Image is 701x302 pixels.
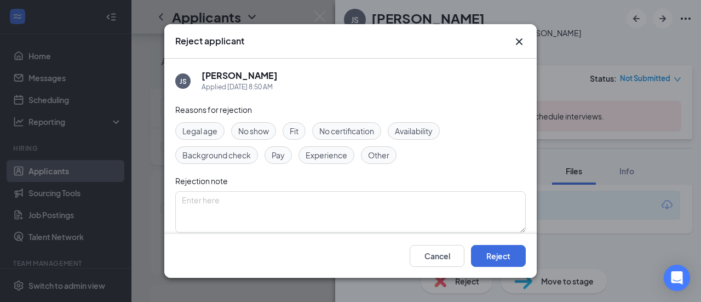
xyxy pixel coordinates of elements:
[513,35,526,48] svg: Cross
[513,35,526,48] button: Close
[368,149,389,161] span: Other
[202,82,278,93] div: Applied [DATE] 8:50 AM
[238,125,269,137] span: No show
[182,125,217,137] span: Legal age
[182,149,251,161] span: Background check
[175,35,244,47] h3: Reject applicant
[306,149,347,161] span: Experience
[471,245,526,267] button: Reject
[175,105,252,115] span: Reasons for rejection
[319,125,374,137] span: No certification
[180,77,187,86] div: JS
[202,70,278,82] h5: [PERSON_NAME]
[410,245,464,267] button: Cancel
[272,149,285,161] span: Pay
[175,176,228,186] span: Rejection note
[395,125,433,137] span: Availability
[290,125,298,137] span: Fit
[664,265,690,291] div: Open Intercom Messenger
